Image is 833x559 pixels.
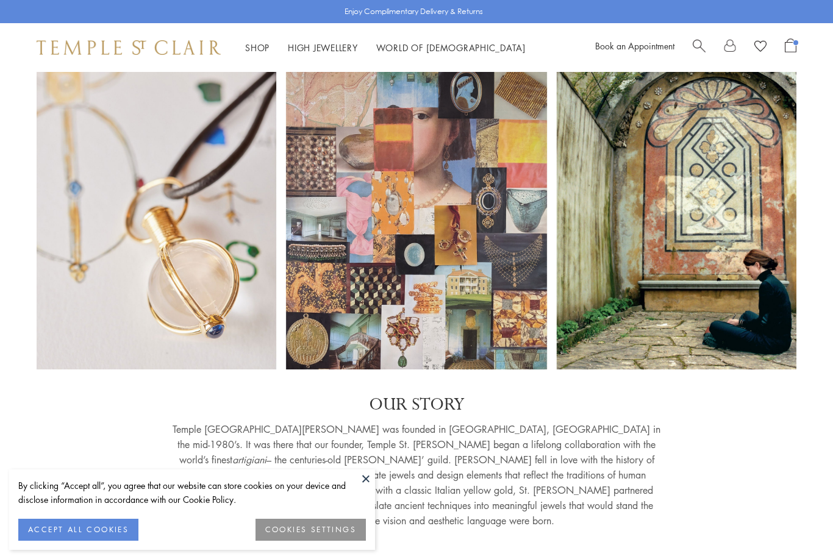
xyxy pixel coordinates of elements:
button: ACCEPT ALL COOKIES [18,519,138,541]
div: By clicking “Accept all”, you agree that our website can store cookies on your device and disclos... [18,479,366,507]
button: COOKIES SETTINGS [256,519,366,541]
iframe: Gorgias live chat messenger [772,502,821,547]
p: Temple [GEOGRAPHIC_DATA][PERSON_NAME] was founded in [GEOGRAPHIC_DATA], [GEOGRAPHIC_DATA] in the ... [173,422,660,529]
a: View Wishlist [754,38,767,57]
nav: Main navigation [245,40,526,55]
a: Open Shopping Bag [785,38,796,57]
img: Temple St. Clair [37,40,221,55]
em: artigiani [232,453,266,466]
p: OUR STORY [173,394,660,416]
a: Book an Appointment [595,40,674,52]
p: Enjoy Complimentary Delivery & Returns [345,5,483,18]
a: ShopShop [245,41,270,54]
a: High JewelleryHigh Jewellery [288,41,358,54]
a: Search [693,38,706,57]
a: World of [DEMOGRAPHIC_DATA]World of [DEMOGRAPHIC_DATA] [376,41,526,54]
